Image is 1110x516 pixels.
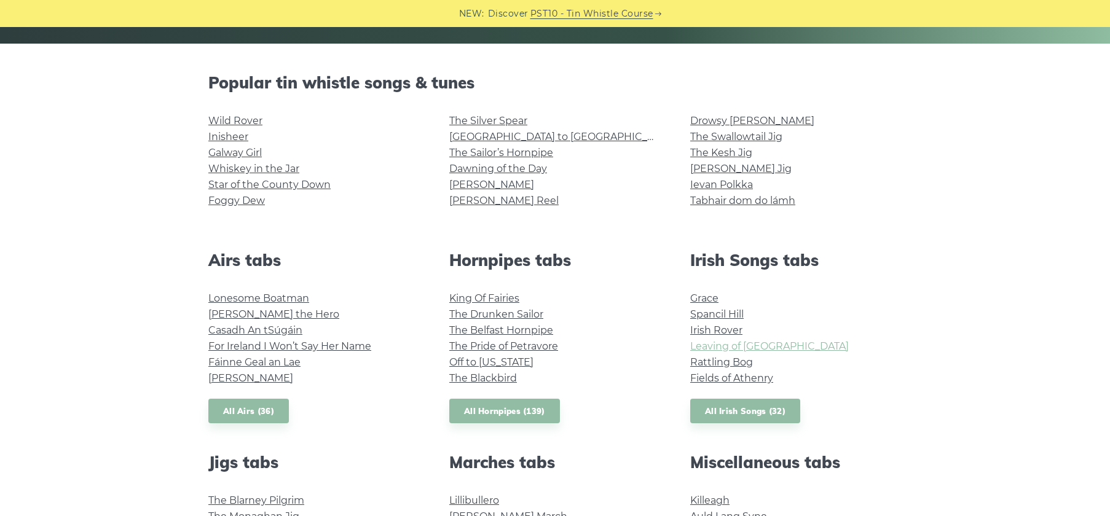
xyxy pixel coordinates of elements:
[690,147,752,158] a: The Kesh Jig
[449,251,661,270] h2: Hornpipes tabs
[208,308,339,320] a: [PERSON_NAME] the Hero
[208,356,301,368] a: Fáinne Geal an Lae
[449,163,547,174] a: Dawning of the Day
[208,147,262,158] a: Galway Girl
[690,308,744,320] a: Spancil Hill
[449,495,499,506] a: Lillibullero
[459,7,484,21] span: NEW:
[449,292,519,304] a: King Of Fairies
[488,7,529,21] span: Discover
[690,131,782,143] a: The Swallowtail Jig
[208,251,420,270] h2: Airs tabs
[690,163,792,174] a: [PERSON_NAME] Jig
[208,495,304,506] a: The Blarney Pilgrim
[449,372,517,384] a: The Blackbird
[449,179,534,190] a: [PERSON_NAME]
[690,399,800,424] a: All Irish Songs (32)
[449,356,533,368] a: Off to [US_STATE]
[208,372,293,384] a: [PERSON_NAME]
[208,399,289,424] a: All Airs (36)
[690,372,773,384] a: Fields of Athenry
[690,495,730,506] a: Killeagh
[449,340,558,352] a: The Pride of Petravore
[208,179,331,190] a: Star of the County Down
[690,115,814,127] a: Drowsy [PERSON_NAME]
[449,115,527,127] a: The Silver Spear
[690,453,902,472] h2: Miscellaneous tabs
[449,131,676,143] a: [GEOGRAPHIC_DATA] to [GEOGRAPHIC_DATA]
[449,324,553,336] a: The Belfast Hornpipe
[449,399,560,424] a: All Hornpipes (139)
[449,308,543,320] a: The Drunken Sailor
[208,453,420,472] h2: Jigs tabs
[449,147,553,158] a: The Sailor’s Hornpipe
[690,356,753,368] a: Rattling Bog
[690,324,742,336] a: Irish Rover
[208,324,302,336] a: Casadh An tSúgáin
[208,340,371,352] a: For Ireland I Won’t Say Her Name
[690,292,718,304] a: Grace
[208,292,309,304] a: Lonesome Boatman
[690,251,902,270] h2: Irish Songs tabs
[208,115,262,127] a: Wild Rover
[449,195,559,206] a: [PERSON_NAME] Reel
[208,195,265,206] a: Foggy Dew
[690,179,753,190] a: Ievan Polkka
[530,7,653,21] a: PST10 - Tin Whistle Course
[690,340,849,352] a: Leaving of [GEOGRAPHIC_DATA]
[208,163,299,174] a: Whiskey in the Jar
[208,73,902,92] h2: Popular tin whistle songs & tunes
[690,195,795,206] a: Tabhair dom do lámh
[449,453,661,472] h2: Marches tabs
[208,131,248,143] a: Inisheer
